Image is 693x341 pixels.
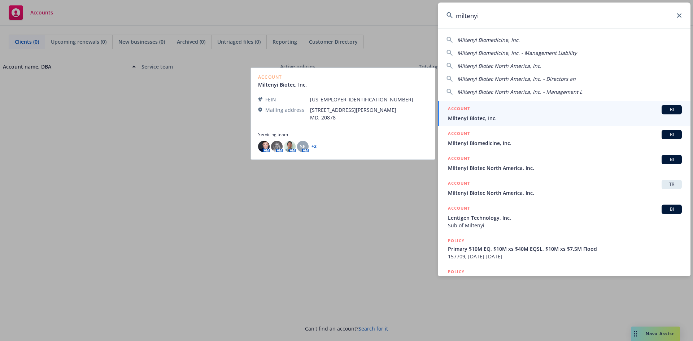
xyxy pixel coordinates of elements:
[448,130,470,139] h5: ACCOUNT
[448,253,682,260] span: 157709, [DATE]-[DATE]
[448,155,470,163] h5: ACCOUNT
[438,101,690,126] a: ACCOUNTBIMiltenyi Biotec, Inc.
[438,126,690,151] a: ACCOUNTBIMiltenyi Biomedicine, Inc.
[457,49,577,56] span: Miltenyi Biomedicine, Inc. - Management Liability
[664,106,679,113] span: BI
[448,237,465,244] h5: POLICY
[438,201,690,233] a: ACCOUNTBILentigen Technology, Inc.Sub of Miltenyi
[448,114,682,122] span: Miltenyi Biotec, Inc.
[438,176,690,201] a: ACCOUNTTRMiltenyi Biotec North America, Inc.
[664,181,679,188] span: TR
[448,214,682,222] span: Lentigen Technology, Inc.
[664,206,679,213] span: BI
[457,75,576,82] span: Miltenyi Biotec North America, Inc. - Directors an
[448,189,682,197] span: Miltenyi Biotec North America, Inc.
[457,62,541,69] span: Miltenyi Biotec North America, Inc.
[448,180,470,188] h5: ACCOUNT
[438,264,690,303] a: POLICY
[457,88,582,95] span: Miltenyi Biotec North America, Inc. - Management L
[438,3,690,29] input: Search...
[448,245,682,253] span: Primary $10M EQ, $10M xs $40M EQSL, $10M xs $7.5M Flood
[448,205,470,213] h5: ACCOUNT
[438,151,690,176] a: ACCOUNTBIMiltenyi Biotec North America, Inc.
[438,233,690,264] a: POLICYPrimary $10M EQ, $10M xs $40M EQSL, $10M xs $7.5M Flood157709, [DATE]-[DATE]
[448,105,470,114] h5: ACCOUNT
[457,36,520,43] span: Miltenyi Biomedicine, Inc.
[448,268,465,275] h5: POLICY
[664,131,679,138] span: BI
[448,139,682,147] span: Miltenyi Biomedicine, Inc.
[448,164,682,172] span: Miltenyi Biotec North America, Inc.
[448,222,682,229] span: Sub of Miltenyi
[664,156,679,163] span: BI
